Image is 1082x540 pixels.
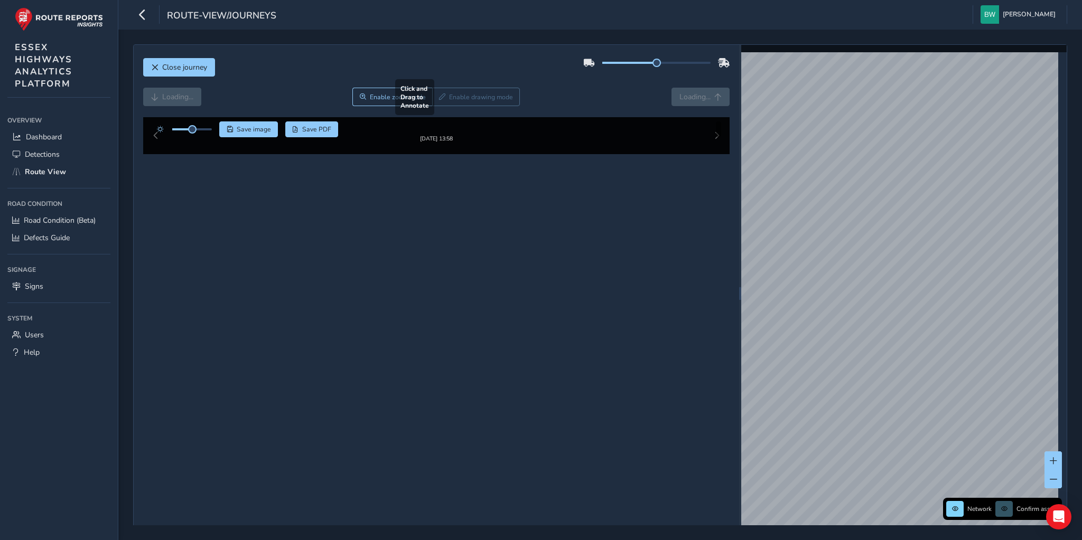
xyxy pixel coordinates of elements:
button: [PERSON_NAME] [981,5,1059,24]
button: Close journey [143,58,215,77]
img: diamond-layout [981,5,999,24]
span: Route View [25,167,66,177]
div: System [7,310,110,326]
a: Users [7,326,110,344]
div: Open Intercom Messenger [1046,504,1071,529]
span: Confirm assets [1016,505,1059,513]
span: [PERSON_NAME] [1003,5,1056,24]
img: Thumbnail frame [404,133,469,143]
a: Dashboard [7,128,110,146]
div: Road Condition [7,196,110,212]
span: Save image [237,125,271,134]
div: Signage [7,262,110,278]
span: Network [967,505,992,513]
span: Help [24,347,40,357]
a: Detections [7,146,110,163]
a: Road Condition (Beta) [7,212,110,229]
span: Dashboard [26,132,62,142]
span: Users [25,330,44,340]
span: Defects Guide [24,233,70,243]
a: Defects Guide [7,229,110,247]
span: ESSEX HIGHWAYS ANALYTICS PLATFORM [15,41,72,90]
span: Road Condition (Beta) [24,215,96,225]
a: Signs [7,278,110,295]
a: Route View [7,163,110,181]
a: Help [7,344,110,361]
span: route-view/journeys [167,9,276,24]
span: Close journey [162,62,207,72]
img: rr logo [15,7,103,31]
button: PDF [285,121,339,137]
span: Detections [25,149,60,159]
div: [DATE] 13:58 [404,143,469,151]
button: Save [219,121,278,137]
span: Signs [25,281,43,291]
div: Overview [7,112,110,128]
span: Save PDF [302,125,331,134]
button: Zoom [352,88,432,106]
span: Enable zoom mode [370,93,426,101]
